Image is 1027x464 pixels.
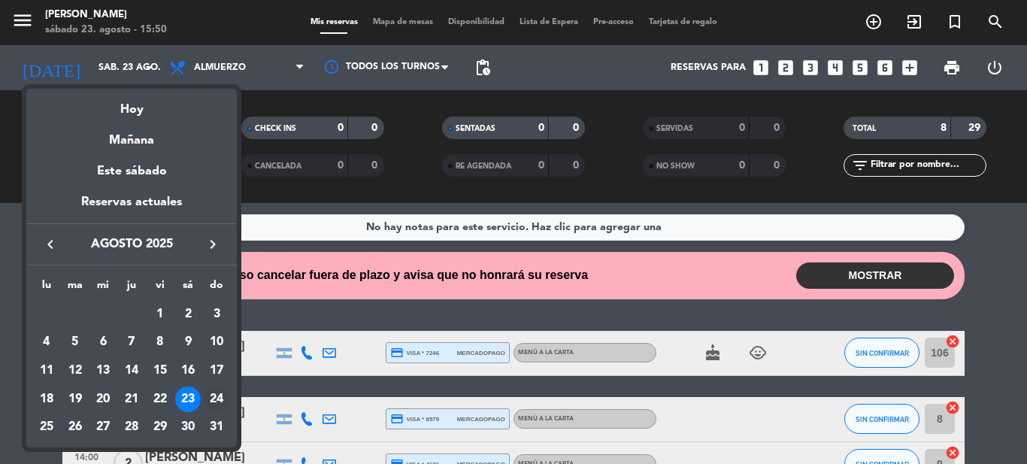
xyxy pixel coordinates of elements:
[61,329,89,357] td: 5 de agosto de 2025
[174,300,203,329] td: 2 de agosto de 2025
[90,358,116,384] div: 13
[34,329,59,355] div: 4
[174,277,203,300] th: sábado
[202,277,231,300] th: domingo
[34,415,59,441] div: 25
[117,277,146,300] th: jueves
[146,300,174,329] td: 1 de agosto de 2025
[175,329,201,355] div: 9
[32,385,61,414] td: 18 de agosto de 2025
[26,193,237,223] div: Reservas actuales
[62,329,88,355] div: 5
[61,414,89,442] td: 26 de agosto de 2025
[202,300,231,329] td: 3 de agosto de 2025
[61,356,89,385] td: 12 de agosto de 2025
[64,235,199,254] span: agosto 2025
[147,387,173,412] div: 22
[26,150,237,193] div: Este sábado
[202,356,231,385] td: 17 de agosto de 2025
[26,120,237,150] div: Mañana
[117,356,146,385] td: 14 de agosto de 2025
[204,415,229,441] div: 31
[174,385,203,414] td: 23 de agosto de 2025
[89,356,117,385] td: 13 de agosto de 2025
[146,356,174,385] td: 15 de agosto de 2025
[32,356,61,385] td: 11 de agosto de 2025
[89,277,117,300] th: miércoles
[117,385,146,414] td: 21 de agosto de 2025
[147,329,173,355] div: 8
[90,415,116,441] div: 27
[32,329,61,357] td: 4 de agosto de 2025
[62,358,88,384] div: 12
[119,415,144,441] div: 28
[90,329,116,355] div: 6
[204,358,229,384] div: 17
[202,385,231,414] td: 24 de agosto de 2025
[32,277,61,300] th: lunes
[34,387,59,412] div: 18
[37,235,64,254] button: keyboard_arrow_left
[174,414,203,442] td: 30 de agosto de 2025
[202,414,231,442] td: 31 de agosto de 2025
[119,329,144,355] div: 7
[147,302,173,327] div: 1
[119,358,144,384] div: 14
[146,414,174,442] td: 29 de agosto de 2025
[175,302,201,327] div: 2
[26,89,237,120] div: Hoy
[204,235,222,253] i: keyboard_arrow_right
[90,387,116,412] div: 20
[147,415,173,441] div: 29
[32,414,61,442] td: 25 de agosto de 2025
[89,329,117,357] td: 6 de agosto de 2025
[62,387,88,412] div: 19
[147,358,173,384] div: 15
[32,300,146,329] td: AGO.
[119,387,144,412] div: 21
[199,235,226,254] button: keyboard_arrow_right
[34,358,59,384] div: 11
[89,385,117,414] td: 20 de agosto de 2025
[175,415,201,441] div: 30
[146,329,174,357] td: 8 de agosto de 2025
[146,385,174,414] td: 22 de agosto de 2025
[174,356,203,385] td: 16 de agosto de 2025
[41,235,59,253] i: keyboard_arrow_left
[204,329,229,355] div: 10
[146,277,174,300] th: viernes
[117,414,146,442] td: 28 de agosto de 2025
[61,277,89,300] th: martes
[89,414,117,442] td: 27 de agosto de 2025
[204,302,229,327] div: 3
[62,415,88,441] div: 26
[117,329,146,357] td: 7 de agosto de 2025
[202,329,231,357] td: 10 de agosto de 2025
[204,387,229,412] div: 24
[175,358,201,384] div: 16
[175,387,201,412] div: 23
[174,329,203,357] td: 9 de agosto de 2025
[61,385,89,414] td: 19 de agosto de 2025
